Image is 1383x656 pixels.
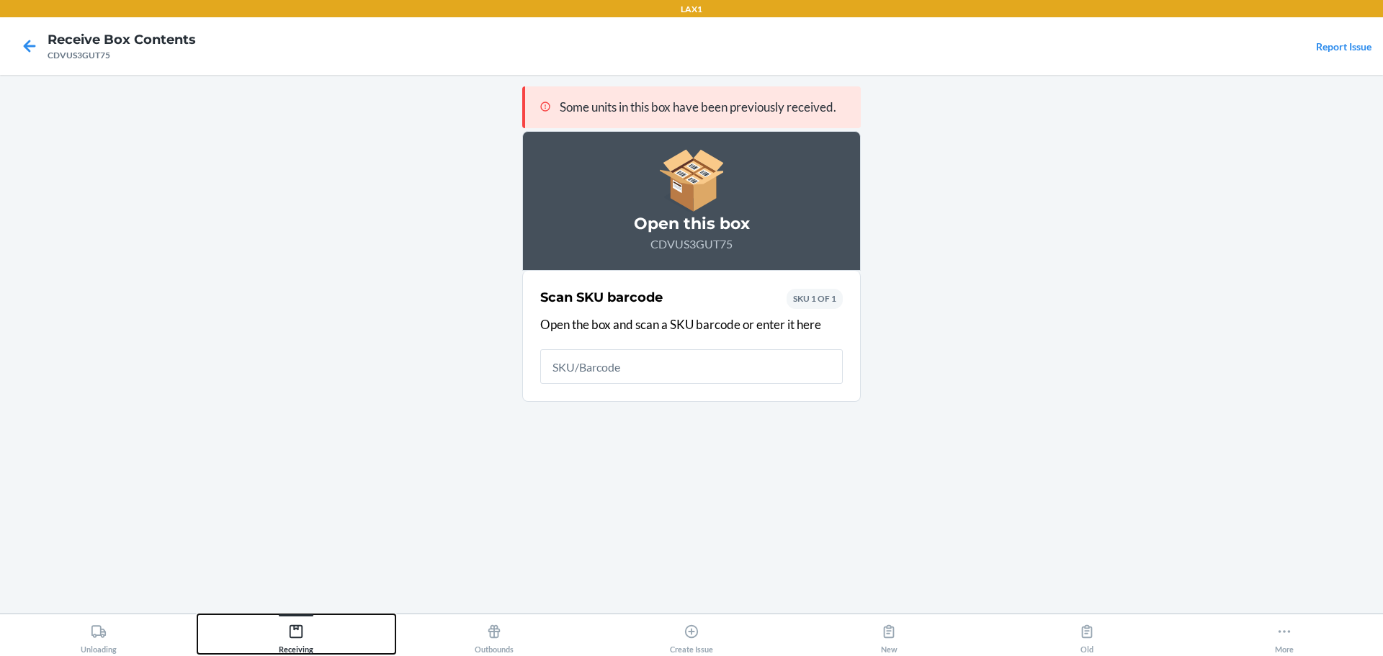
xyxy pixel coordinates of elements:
div: Receiving [279,618,313,654]
p: SKU 1 OF 1 [793,292,836,305]
button: Create Issue [593,614,790,654]
button: More [1186,614,1383,654]
a: Report Issue [1316,40,1371,53]
input: SKU/Barcode [540,349,843,384]
p: CDVUS3GUT75 [540,235,843,253]
span: Some units in this box have been previously received. [560,99,836,114]
h4: Receive Box Contents [48,30,196,49]
button: Old [988,614,1185,654]
button: Receiving [197,614,395,654]
div: Create Issue [670,618,713,654]
div: More [1275,618,1294,654]
div: Outbounds [475,618,514,654]
p: Open the box and scan a SKU barcode or enter it here [540,315,843,334]
div: Old [1079,618,1095,654]
div: New [881,618,898,654]
button: Outbounds [395,614,593,654]
p: LAX1 [681,3,702,16]
button: New [790,614,988,654]
div: Unloading [81,618,117,654]
h3: Open this box [540,212,843,235]
div: CDVUS3GUT75 [48,49,196,62]
h2: Scan SKU barcode [540,288,663,307]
